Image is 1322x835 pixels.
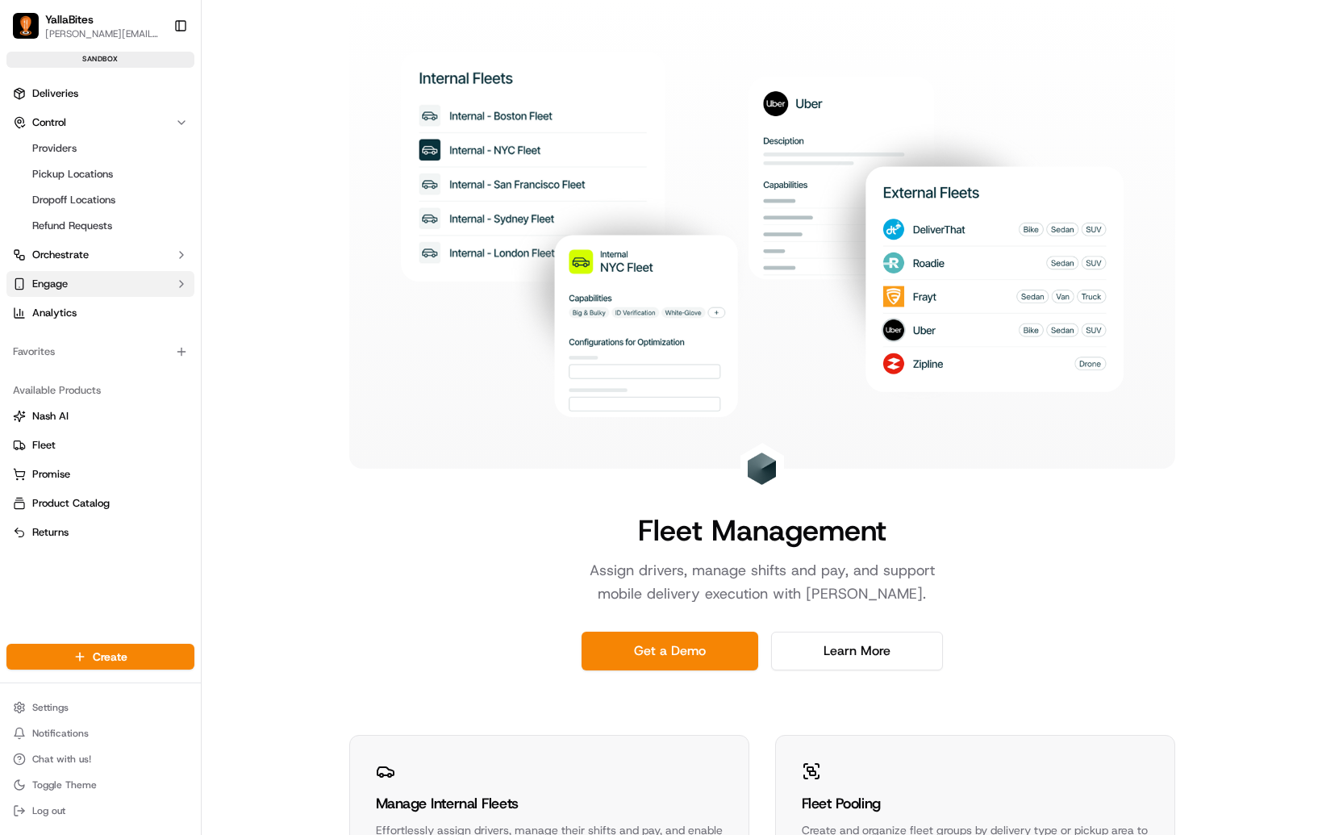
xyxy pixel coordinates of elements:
button: Log out [6,800,194,822]
span: Dropoff Locations [32,193,115,207]
span: API Documentation [152,234,259,250]
a: 📗Knowledge Base [10,228,130,257]
span: Toggle Theme [32,779,97,791]
a: Learn More [771,632,943,670]
button: Product Catalog [6,491,194,516]
span: Analytics [32,306,77,320]
img: Nash [16,16,48,48]
a: Pickup Locations [26,163,175,186]
div: Available Products [6,378,194,403]
a: Promise [13,467,188,482]
button: Orchestrate [6,242,194,268]
a: Analytics [6,300,194,326]
div: Start new chat [55,154,265,170]
a: Dropoff Locations [26,189,175,211]
button: Create [6,644,194,670]
a: Nash AI [13,409,188,424]
h1: Fleet Management [638,514,886,546]
button: Engage [6,271,194,297]
span: Returns [32,525,69,540]
span: Refund Requests [32,219,112,233]
div: sandbox [6,52,194,68]
a: Deliveries [6,81,194,106]
button: Settings [6,696,194,719]
span: Chat with us! [32,753,91,766]
span: Promise [32,467,70,482]
button: Control [6,110,194,136]
button: Chat with us! [6,748,194,770]
button: YallaBites [45,11,94,27]
a: Fleet [13,438,188,453]
span: Notifications [32,727,89,740]
span: Settings [32,701,69,714]
button: Nash AI [6,403,194,429]
button: Promise [6,461,194,487]
a: Returns [13,525,188,540]
span: Pickup Locations [32,167,113,182]
img: YallaBites [13,13,39,39]
div: 📗 [16,236,29,248]
span: Providers [32,141,77,156]
span: Create [93,649,127,665]
button: Notifications [6,722,194,745]
div: Fleet Pooling [802,792,1149,815]
a: Providers [26,137,175,160]
img: 1736555255976-a54dd68f-1ca7-489b-9aae-adbdc363a1c4 [16,154,45,183]
span: Fleet [32,438,56,453]
a: Refund Requests [26,215,175,237]
div: Manage Internal Fleets [376,792,723,815]
a: 💻API Documentation [130,228,265,257]
span: Engage [32,277,68,291]
div: 💻 [136,236,149,248]
span: Orchestrate [32,248,89,262]
button: YallaBitesYallaBites[PERSON_NAME][EMAIL_ADDRESS][DOMAIN_NAME] [6,6,167,45]
button: [PERSON_NAME][EMAIL_ADDRESS][DOMAIN_NAME] [45,27,161,40]
span: Knowledge Base [32,234,123,250]
div: Favorites [6,339,194,365]
span: Product Catalog [32,496,110,511]
span: Log out [32,804,65,817]
span: Control [32,115,66,130]
button: Start new chat [274,159,294,178]
img: Landing Page Icon [746,453,778,485]
img: Landing Page Image [401,52,1124,417]
span: Deliveries [32,86,78,101]
button: Fleet [6,432,194,458]
button: Toggle Theme [6,774,194,796]
p: Assign drivers, manage shifts and pay, and support mobile delivery execution with [PERSON_NAME]. [556,559,969,607]
p: Welcome 👋 [16,65,294,90]
span: Nash AI [32,409,69,424]
div: We're available if you need us! [55,170,204,183]
a: Product Catalog [13,496,188,511]
input: Got a question? Start typing here... [42,104,290,121]
a: Get a Demo [582,632,758,670]
span: Pylon [161,273,195,286]
button: Returns [6,520,194,545]
a: Powered byPylon [114,273,195,286]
